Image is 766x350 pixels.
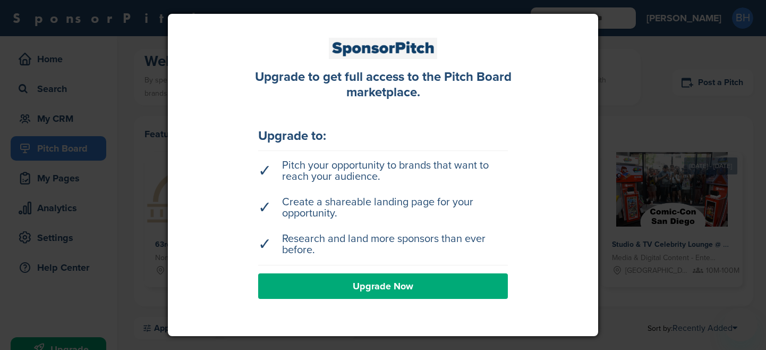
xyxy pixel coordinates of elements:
li: Pitch your opportunity to brands that want to reach your audience. [258,155,508,188]
div: Upgrade to: [258,130,508,143]
span: ✓ [258,165,271,177]
a: Upgrade Now [258,273,508,299]
a: Close [589,7,605,23]
div: Upgrade to get full access to the Pitch Board marketplace. [242,70,524,101]
span: ✓ [258,239,271,250]
span: ✓ [258,202,271,213]
li: Create a shareable landing page for your opportunity. [258,191,508,224]
li: Research and land more sponsors than ever before. [258,228,508,261]
iframe: Button to launch messaging window [724,307,758,341]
